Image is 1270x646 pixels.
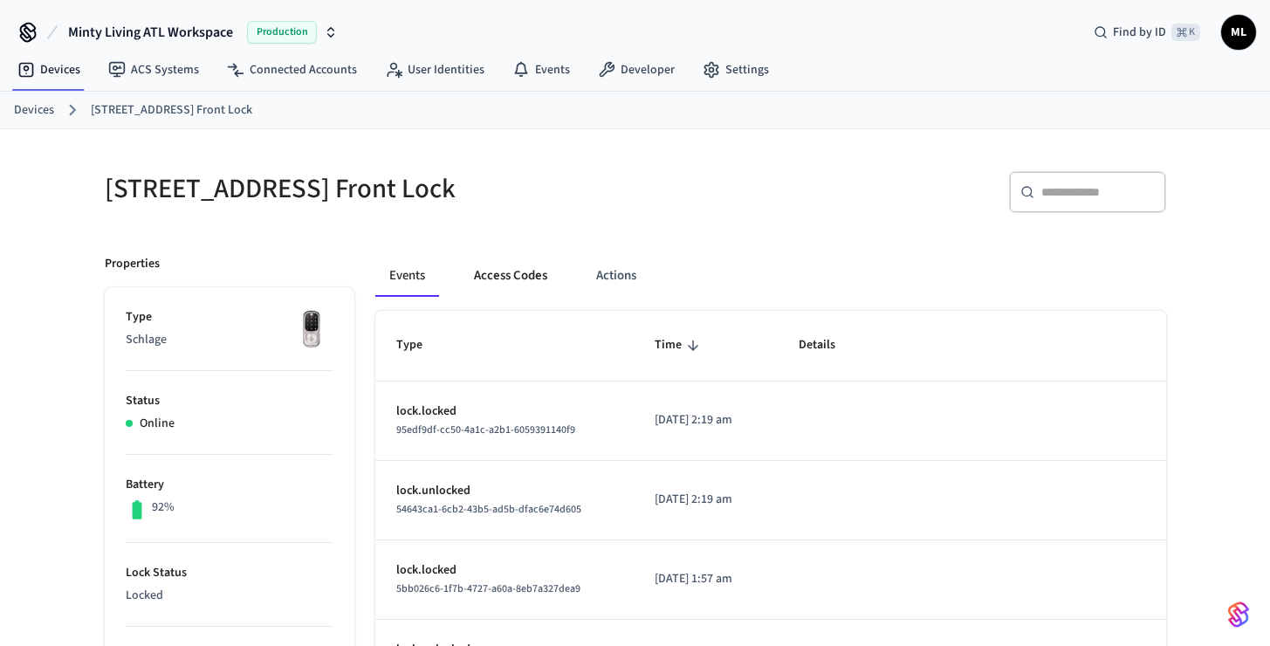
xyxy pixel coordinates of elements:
[655,491,757,509] p: [DATE] 2:19 am
[1223,17,1254,48] span: ML
[1221,15,1256,50] button: ML
[140,415,175,433] p: Online
[126,564,333,582] p: Lock Status
[1080,17,1214,48] div: Find by ID⌘ K
[460,255,561,297] button: Access Codes
[14,101,54,120] a: Devices
[655,570,757,588] p: [DATE] 1:57 am
[375,255,1166,297] div: ant example
[1228,601,1249,629] img: SeamLogoGradient.69752ec5.svg
[126,587,333,605] p: Locked
[1171,24,1200,41] span: ⌘ K
[94,54,213,86] a: ACS Systems
[126,476,333,494] p: Battery
[396,332,445,359] span: Type
[126,392,333,410] p: Status
[498,54,584,86] a: Events
[396,482,613,500] p: lock.unlocked
[105,171,625,207] h5: [STREET_ADDRESS] Front Lock
[3,54,94,86] a: Devices
[689,54,783,86] a: Settings
[1113,24,1166,41] span: Find by ID
[290,308,333,352] img: Yale Assure Touchscreen Wifi Smart Lock, Satin Nickel, Front
[152,498,175,517] p: 92%
[396,423,575,437] span: 95edf9df-cc50-4a1c-a2b1-6059391140f9
[655,332,704,359] span: Time
[396,402,613,421] p: lock.locked
[396,581,580,596] span: 5bb026c6-1f7b-4727-a60a-8eb7a327dea9
[375,255,439,297] button: Events
[126,331,333,349] p: Schlage
[655,411,757,430] p: [DATE] 2:19 am
[371,54,498,86] a: User Identities
[213,54,371,86] a: Connected Accounts
[799,332,858,359] span: Details
[91,101,252,120] a: [STREET_ADDRESS] Front Lock
[68,22,233,43] span: Minty Living ATL Workspace
[105,255,160,273] p: Properties
[126,308,333,326] p: Type
[584,54,689,86] a: Developer
[396,561,613,580] p: lock.locked
[582,255,650,297] button: Actions
[247,21,317,44] span: Production
[396,502,581,517] span: 54643ca1-6cb2-43b5-ad5b-dfac6e74d605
